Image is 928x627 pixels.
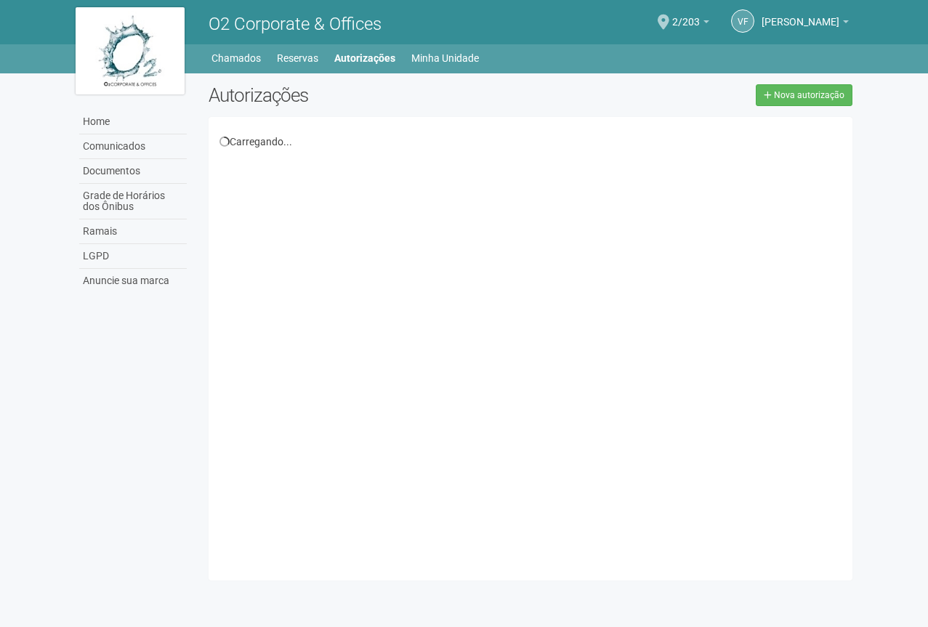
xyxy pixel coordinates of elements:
a: Chamados [211,48,261,68]
a: [PERSON_NAME] [762,18,849,30]
span: Vivian Félix [762,2,839,28]
h2: Autorizações [209,84,520,106]
a: Nova autorização [756,84,852,106]
a: Anuncie sua marca [79,269,187,293]
a: Minha Unidade [411,48,479,68]
a: Comunicados [79,134,187,159]
div: Carregando... [219,135,842,148]
a: VF [731,9,754,33]
span: O2 Corporate & Offices [209,14,382,34]
span: 2/203 [672,2,700,28]
a: Grade de Horários dos Ônibus [79,184,187,219]
a: Reservas [277,48,318,68]
a: Ramais [79,219,187,244]
span: Nova autorização [774,90,844,100]
img: logo.jpg [76,7,185,94]
a: 2/203 [672,18,709,30]
a: Autorizações [334,48,395,68]
a: Documentos [79,159,187,184]
a: LGPD [79,244,187,269]
a: Home [79,110,187,134]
